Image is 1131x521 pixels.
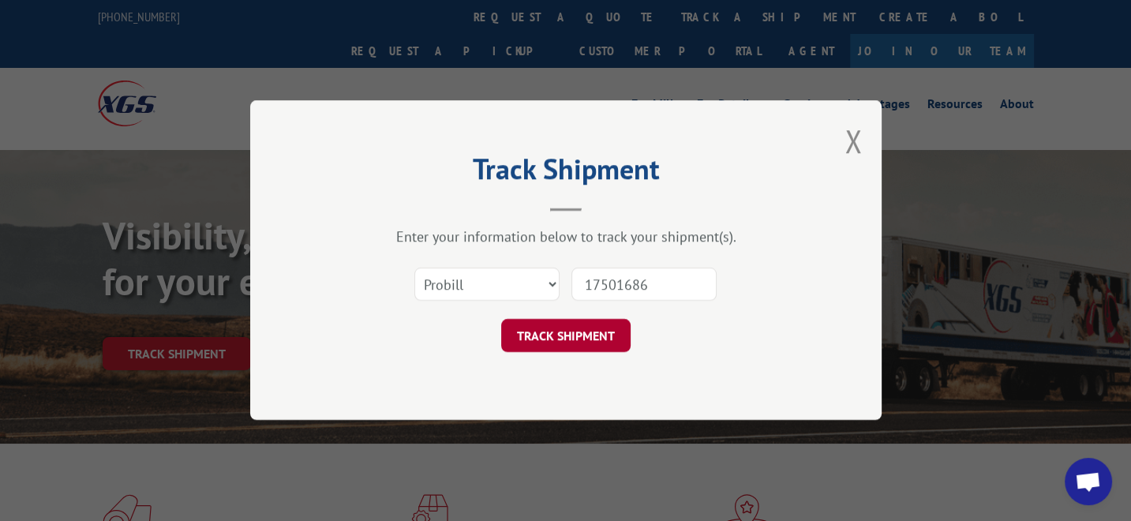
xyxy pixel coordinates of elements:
h2: Track Shipment [329,158,803,188]
button: TRACK SHIPMENT [501,320,631,353]
div: Enter your information below to track your shipment(s). [329,228,803,246]
button: Close modal [845,120,862,162]
input: Number(s) [571,268,717,302]
a: Open chat [1065,458,1112,505]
